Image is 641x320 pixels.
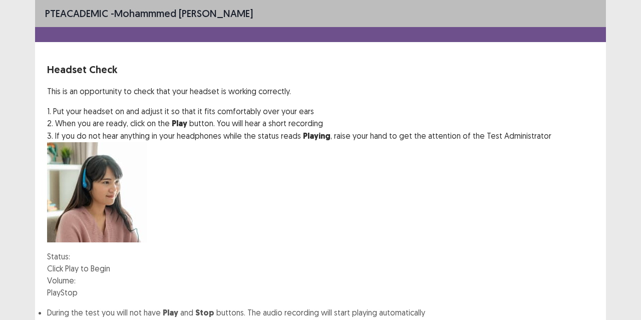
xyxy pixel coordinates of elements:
p: 2. When you are ready, click on the button. You will hear a short recording [47,117,594,130]
span: PTE academic [45,7,108,20]
p: 1. Put your headset on and adjust it so that it fits comfortably over your ears [47,105,594,117]
p: This is an opportunity to check that your headset is working correctly. [47,85,594,97]
p: 3. If you do not hear anything in your headphones while the status reads , raise your hand to get... [47,130,594,142]
p: - Mohammmed [PERSON_NAME] [45,6,253,21]
strong: Play [172,118,187,129]
strong: Playing [303,131,331,141]
p: Status: [47,250,594,262]
li: During the test you will not have and buttons. The audio recording will start playing automatically [47,306,594,319]
img: headset test [47,142,147,242]
button: Play [47,286,61,298]
strong: Play [163,307,178,318]
p: Headset Check [47,62,594,77]
p: Volume: [47,274,76,286]
p: Click Play to Begin [47,262,594,274]
strong: Stop [195,307,214,318]
button: Stop [61,286,78,298]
